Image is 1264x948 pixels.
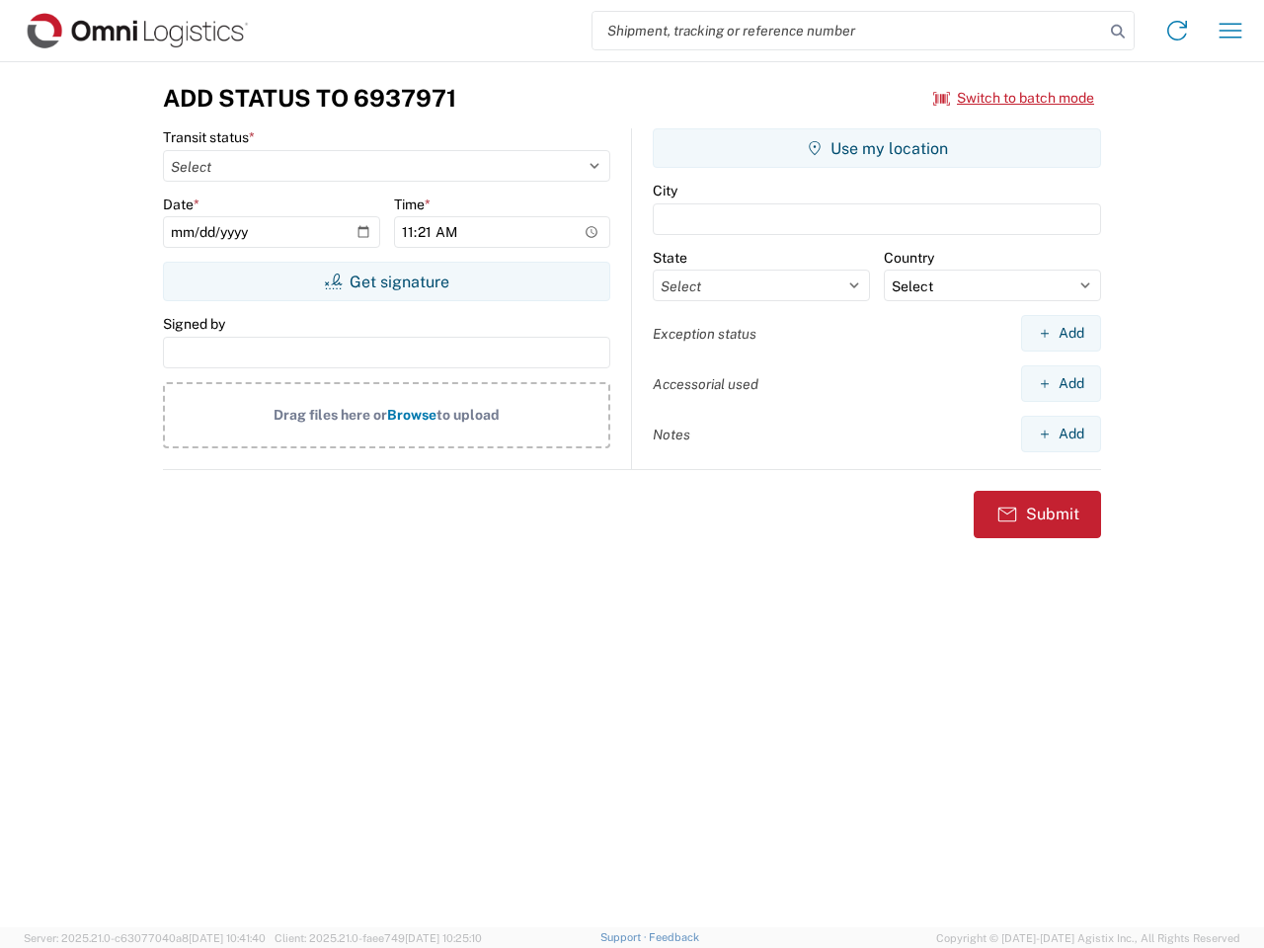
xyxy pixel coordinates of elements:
[649,931,699,943] a: Feedback
[653,375,758,393] label: Accessorial used
[436,407,500,423] span: to upload
[163,84,456,113] h3: Add Status to 6937971
[189,932,266,944] span: [DATE] 10:41:40
[1021,416,1101,452] button: Add
[394,196,431,213] label: Time
[653,182,677,199] label: City
[405,932,482,944] span: [DATE] 10:25:10
[653,426,690,443] label: Notes
[163,262,610,301] button: Get signature
[884,249,934,267] label: Country
[653,249,687,267] label: State
[653,128,1101,168] button: Use my location
[24,932,266,944] span: Server: 2025.21.0-c63077040a8
[163,315,225,333] label: Signed by
[275,932,482,944] span: Client: 2025.21.0-faee749
[274,407,387,423] span: Drag files here or
[933,82,1094,115] button: Switch to batch mode
[163,128,255,146] label: Transit status
[653,325,756,343] label: Exception status
[387,407,436,423] span: Browse
[1021,315,1101,352] button: Add
[974,491,1101,538] button: Submit
[936,929,1240,947] span: Copyright © [DATE]-[DATE] Agistix Inc., All Rights Reserved
[600,931,650,943] a: Support
[163,196,199,213] label: Date
[1021,365,1101,402] button: Add
[592,12,1104,49] input: Shipment, tracking or reference number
